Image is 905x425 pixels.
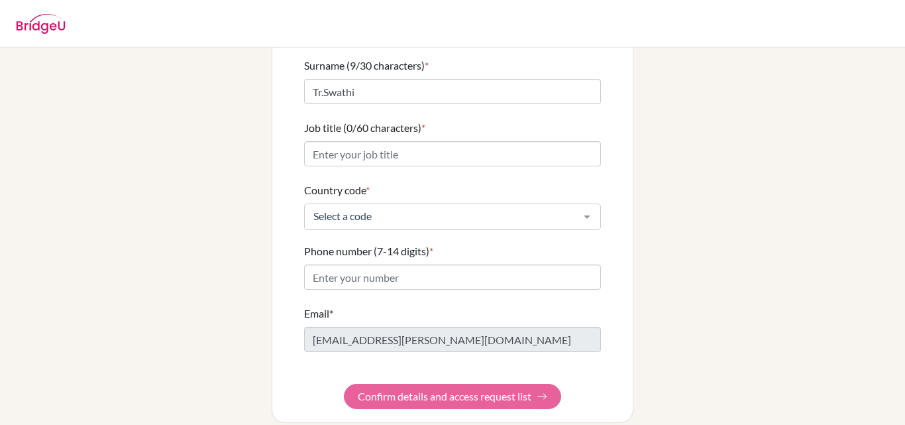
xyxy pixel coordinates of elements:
[304,79,601,104] input: Enter your surname
[304,141,601,166] input: Enter your job title
[304,120,425,136] label: Job title (0/60 characters)
[304,265,601,290] input: Enter your number
[304,182,370,198] label: Country code
[304,243,433,259] label: Phone number (7-14 digits)
[310,210,574,223] span: Select a code
[16,14,66,34] img: BridgeU logo
[304,58,429,74] label: Surname (9/30 characters)
[304,306,333,322] label: Email*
